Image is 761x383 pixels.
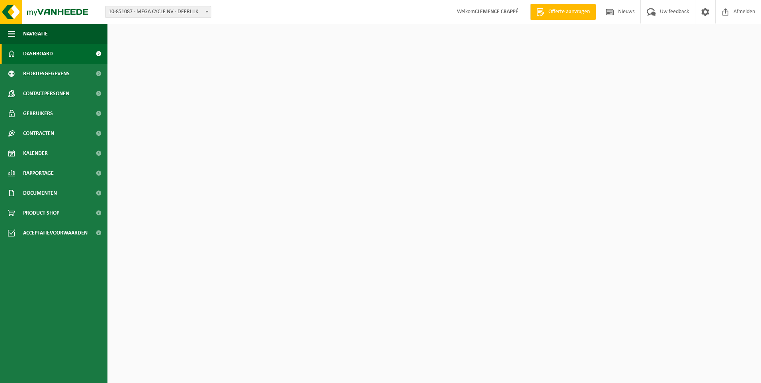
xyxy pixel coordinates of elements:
span: Navigatie [23,24,48,44]
a: Offerte aanvragen [530,4,596,20]
span: Product Shop [23,203,59,223]
span: Gebruikers [23,104,53,123]
span: 10-851087 - MEGA CYCLE NV - DEERLIJK [105,6,211,18]
span: Rapportage [23,163,54,183]
span: Dashboard [23,44,53,64]
span: Contactpersonen [23,84,69,104]
span: Acceptatievoorwaarden [23,223,88,243]
span: Kalender [23,143,48,163]
span: Bedrijfsgegevens [23,64,70,84]
span: Contracten [23,123,54,143]
span: Offerte aanvragen [546,8,592,16]
strong: CLEMENCE CRAPPÉ [475,9,518,15]
span: Documenten [23,183,57,203]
